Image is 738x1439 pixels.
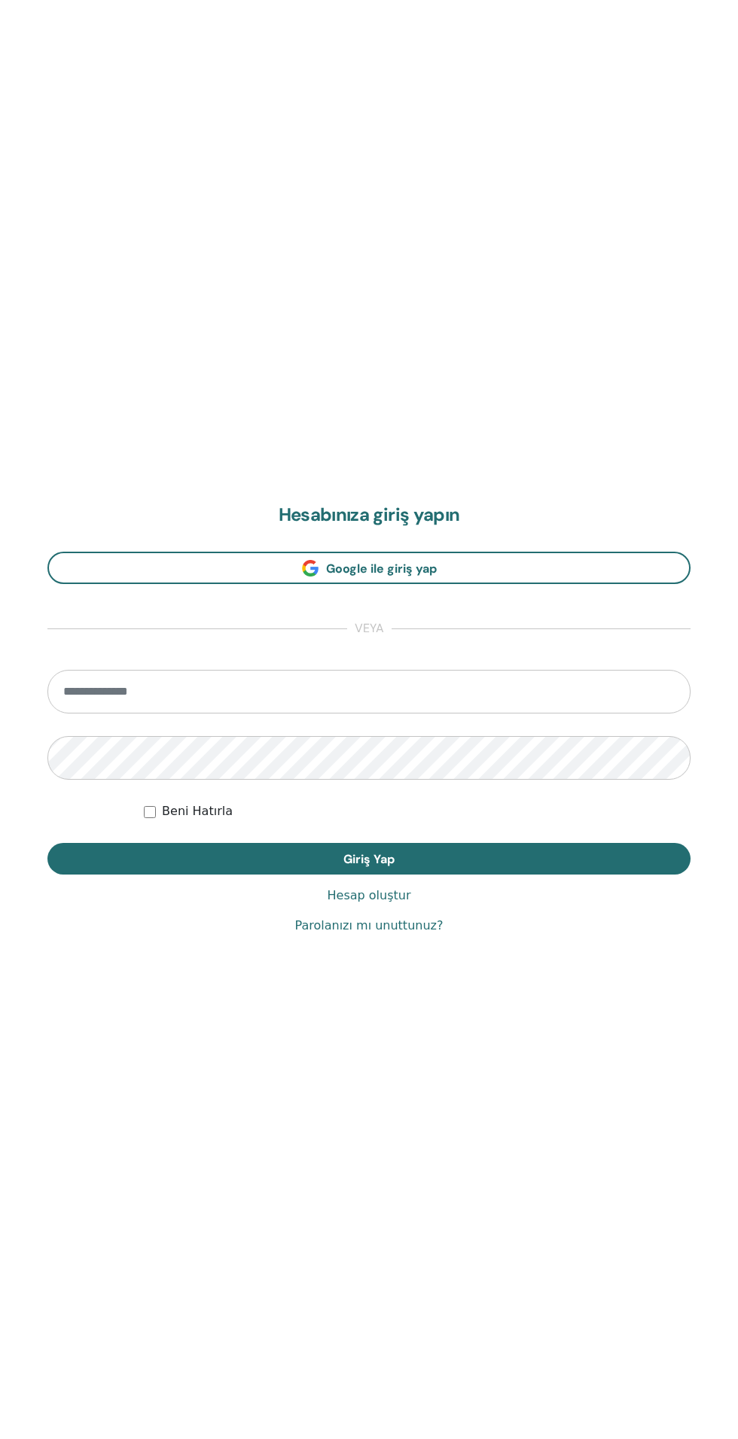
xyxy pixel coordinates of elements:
[295,917,444,935] a: Parolanızı mı unuttunuz?
[328,887,411,905] a: Hesap oluştur
[343,851,395,867] span: Giriş Yap
[47,552,691,584] a: Google ile giriş yap
[47,504,691,526] h2: Hesabınıza giriş yapın
[326,561,437,577] span: Google ile giriş yap
[47,843,691,875] button: Giriş Yap
[347,620,392,638] span: veya
[162,802,233,820] label: Beni Hatırla
[144,802,691,820] div: Keep me authenticated indefinitely or until I manually logout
